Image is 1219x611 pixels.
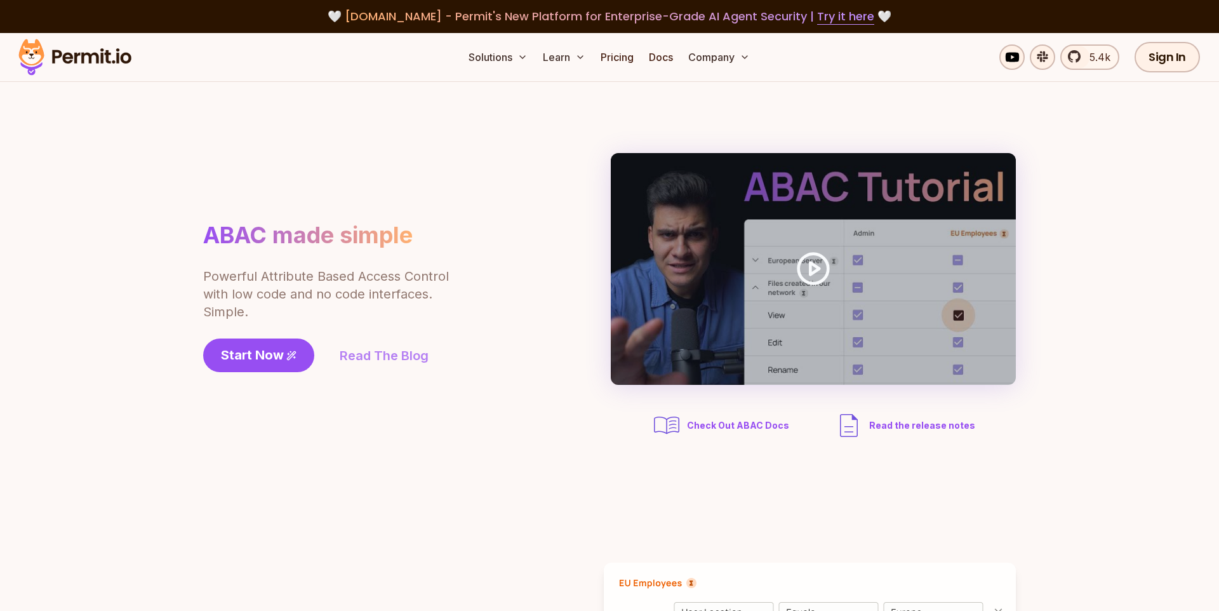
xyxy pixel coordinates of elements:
a: Try it here [817,8,874,25]
img: abac docs [651,410,682,441]
img: description [834,410,864,441]
a: Read The Blog [340,347,429,365]
button: Company [683,44,755,70]
button: Learn [538,44,590,70]
a: Pricing [596,44,639,70]
span: Check Out ABAC Docs [687,419,789,432]
span: Start Now [221,346,284,364]
span: [DOMAIN_NAME] - Permit's New Platform for Enterprise-Grade AI Agent Security | [345,8,874,24]
div: 🤍 🤍 [30,8,1189,25]
a: Docs [644,44,678,70]
span: 5.4k [1082,50,1110,65]
img: Permit logo [13,36,137,79]
h1: ABAC made simple [203,221,413,250]
a: 5.4k [1060,44,1119,70]
a: Check Out ABAC Docs [651,410,793,441]
span: Read the release notes [869,419,975,432]
a: Sign In [1135,42,1200,72]
a: Read the release notes [834,410,975,441]
a: Start Now [203,339,314,372]
button: Solutions [463,44,533,70]
p: Powerful Attribute Based Access Control with low code and no code interfaces. Simple. [203,267,451,321]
